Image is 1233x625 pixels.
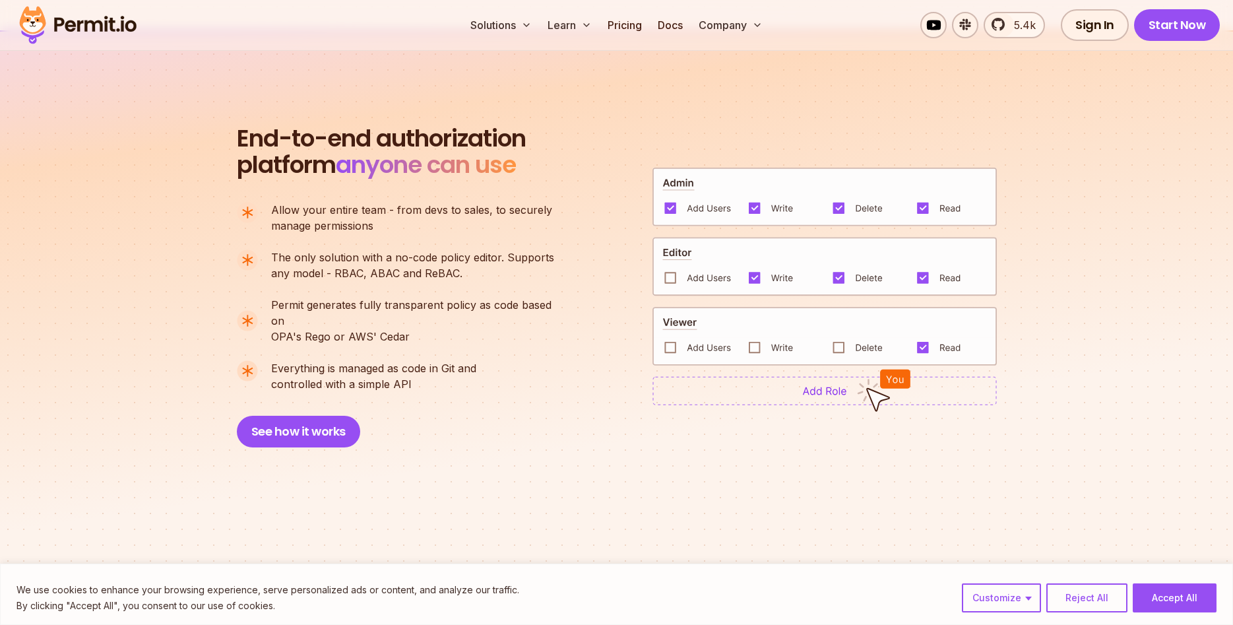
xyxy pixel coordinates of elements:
[1134,9,1220,41] a: Start Now
[16,598,519,614] p: By clicking "Accept All", you consent to our use of cookies.
[271,202,552,234] p: manage permissions
[271,249,554,265] span: The only solution with a no-code policy editor. Supports
[271,249,554,281] p: any model - RBAC, ABAC and ReBAC.
[271,360,476,376] span: Everything is managed as code in Git and
[237,416,360,447] button: See how it works
[1133,583,1217,612] button: Accept All
[962,583,1041,612] button: Customize
[237,125,526,152] span: End-to-end authorization
[16,582,519,598] p: We use cookies to enhance your browsing experience, serve personalized ads or content, and analyz...
[602,12,647,38] a: Pricing
[271,297,565,329] span: Permit generates fully transparent policy as code based on
[237,125,526,178] h2: platform
[652,12,688,38] a: Docs
[1006,17,1036,33] span: 5.4k
[465,12,537,38] button: Solutions
[336,148,516,181] span: anyone can use
[271,360,476,392] p: controlled with a simple API
[13,3,142,48] img: Permit logo
[542,12,597,38] button: Learn
[984,12,1045,38] a: 5.4k
[271,202,552,218] span: Allow your entire team - from devs to sales, to securely
[271,297,565,345] p: OPA's Rego or AWS' Cedar
[1061,9,1129,41] a: Sign In
[693,12,768,38] button: Company
[1046,583,1127,612] button: Reject All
